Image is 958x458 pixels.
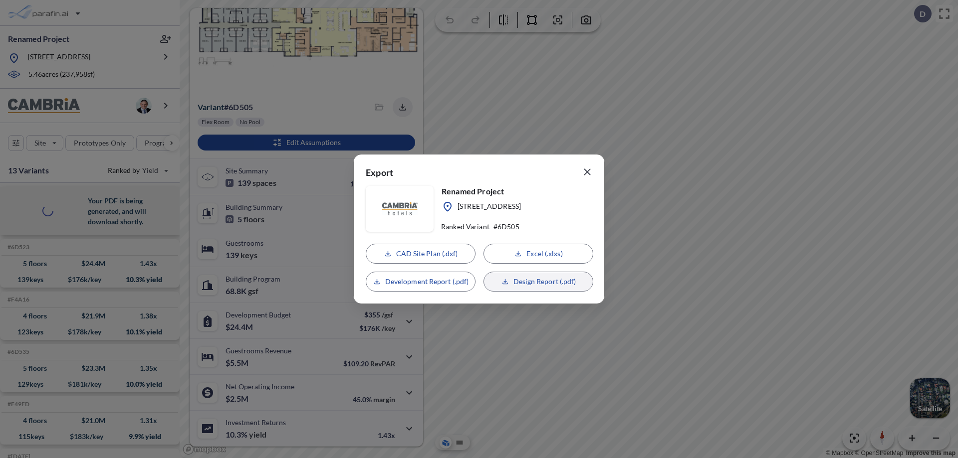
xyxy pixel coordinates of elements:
p: # 6D505 [493,222,519,231]
p: Export [366,166,393,182]
p: Ranked Variant [441,222,489,231]
p: Renamed Project [442,186,521,197]
img: floorplanBranLogoPlug [382,202,418,215]
p: [STREET_ADDRESS] [458,201,521,213]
